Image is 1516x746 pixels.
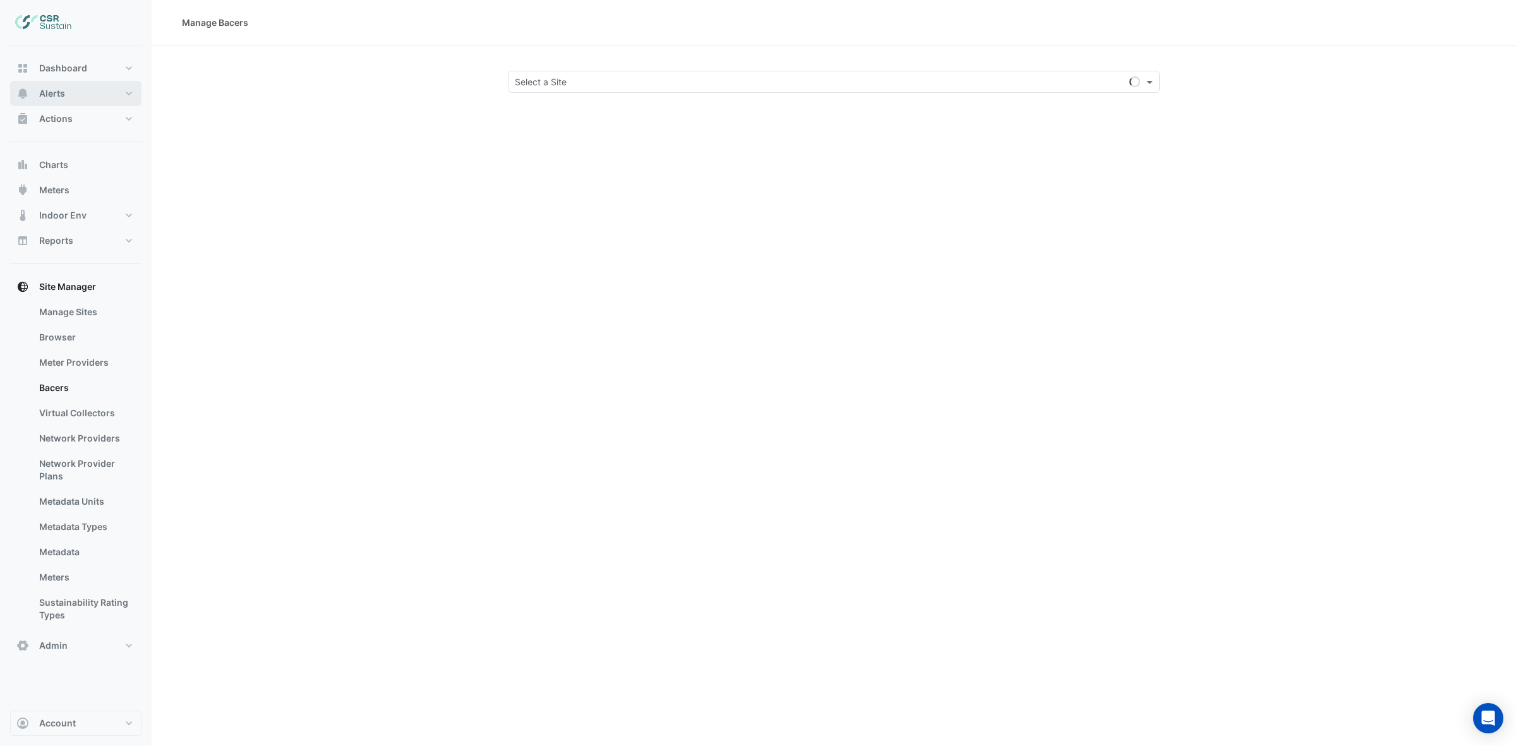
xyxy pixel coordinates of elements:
app-icon: Charts [16,159,29,171]
button: Reports [10,228,141,253]
span: Dashboard [39,62,87,75]
button: Site Manager [10,274,141,299]
app-icon: Alerts [16,87,29,100]
div: Site Manager [10,299,141,633]
app-icon: Reports [16,234,29,247]
app-icon: Admin [16,639,29,652]
button: Meters [10,177,141,203]
span: Actions [39,112,73,125]
img: Company Logo [15,10,72,35]
a: Metadata Types [29,514,141,539]
a: Network Provider Plans [29,451,141,489]
button: Account [10,711,141,736]
a: Virtual Collectors [29,400,141,426]
app-icon: Actions [16,112,29,125]
button: Actions [10,106,141,131]
span: Alerts [39,87,65,100]
div: Open Intercom Messenger [1473,703,1503,733]
button: Admin [10,633,141,658]
a: Network Providers [29,426,141,451]
button: Alerts [10,81,141,106]
a: Bacers [29,375,141,400]
span: Account [39,717,76,730]
a: Manage Sites [29,299,141,325]
a: Meters [29,565,141,590]
div: Manage Bacers [182,16,248,29]
button: Charts [10,152,141,177]
button: Indoor Env [10,203,141,228]
a: Sustainability Rating Types [29,590,141,628]
span: Meters [39,184,69,196]
span: Indoor Env [39,209,87,222]
app-icon: Dashboard [16,62,29,75]
span: Admin [39,639,68,652]
span: Site Manager [39,280,96,293]
span: Charts [39,159,68,171]
a: Browser [29,325,141,350]
app-icon: Meters [16,184,29,196]
a: Metadata Units [29,489,141,514]
span: Reports [39,234,73,247]
a: Metadata [29,539,141,565]
app-icon: Site Manager [16,280,29,293]
button: Dashboard [10,56,141,81]
a: Meter Providers [29,350,141,375]
app-icon: Indoor Env [16,209,29,222]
